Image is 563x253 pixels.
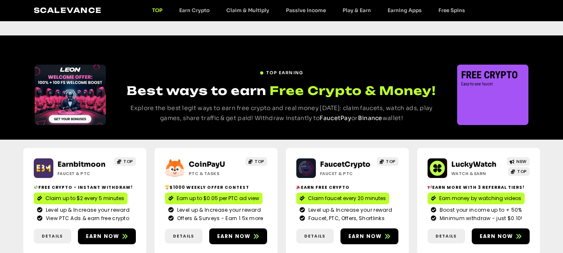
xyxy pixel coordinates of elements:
[44,215,129,222] span: View PTC Ads & earn free crypto
[516,158,527,165] span: NEW
[34,184,136,190] h2: Free crypto - Instant withdraw!
[175,206,261,214] span: Level up & Increase your reward
[428,184,530,190] h2: Earn more with 3 referral Tiers!
[340,228,398,244] a: Earn now
[457,65,528,125] div: 1 / 3
[34,229,71,243] a: Details
[507,157,530,166] a: NEW
[175,215,263,222] span: Offers & Surveys - Earn 1.5x more
[308,195,386,202] span: Claim faucet every 20 minutes
[451,160,496,169] a: LuckyWatch
[144,7,473,13] nav: Menu
[296,184,398,190] h2: Earn free crypto
[296,185,300,189] img: 🎉
[304,233,325,239] span: Details
[334,7,379,13] a: Play & Earn
[218,7,278,13] a: Claim & Multiply
[209,228,267,244] a: Earn now
[508,167,530,176] a: TOP
[42,233,63,239] span: Details
[270,83,436,99] span: Free Crypto & Money!
[386,158,395,165] span: TOP
[34,193,128,204] a: Claim up to $2 every 5 minutes
[260,66,303,76] a: TOP EARNING
[173,233,194,239] span: Details
[171,7,218,13] a: Earn Crypto
[165,184,267,190] h2: $1000 Weekly Offer contest
[121,103,442,123] p: Explore the best legit ways to earn free crypto and real money [DATE]: claim faucets, watch ads, ...
[435,233,457,239] span: Details
[123,158,133,165] span: TOP
[438,206,522,214] span: Boost your income up to + 50%
[58,170,110,177] h2: Faucet & PTC
[278,7,334,13] a: Passive Income
[266,70,303,76] span: TOP EARNING
[34,185,38,189] img: 💸
[78,228,136,244] a: Earn now
[457,65,528,125] div: Slides
[480,233,513,240] span: Earn now
[127,83,266,98] span: Best ways to earn
[306,206,392,214] span: Level up & Increase your reward
[165,185,169,189] img: 🏆
[144,7,171,13] a: TOP
[255,158,264,165] span: TOP
[189,160,225,169] a: CoinPayU
[348,233,382,240] span: Earn now
[430,7,473,13] a: Free Spins
[44,206,130,214] span: Level up & Increase your reward
[217,233,251,240] span: Earn now
[58,160,105,169] a: Earnbitmoon
[45,195,124,202] span: Claim up to $2 every 5 minutes
[377,157,398,166] a: TOP
[472,228,530,244] a: Earn now
[358,114,383,122] a: Binance
[34,6,102,15] a: Scalevance
[177,195,259,202] span: Earn up to $0.05 per PTC ad view
[165,193,263,204] a: Earn up to $0.05 per PTC ad view
[438,215,523,222] span: Minimum withdraw - just $0.10!
[35,65,106,125] div: Slides
[379,7,430,13] a: Earning Apps
[517,168,527,175] span: TOP
[320,170,372,177] h2: Faucet & PTC
[451,170,503,177] h2: Watch & Earn
[320,160,370,169] a: FaucetCrypto
[245,157,267,166] a: TOP
[189,170,241,177] h2: ptc & Tasks
[114,157,136,166] a: TOP
[296,229,334,243] a: Details
[306,215,385,222] span: Faucet, PTC, Offers, Shortlinks
[296,193,389,204] a: Claim faucet every 20 minutes
[439,195,521,202] span: Earn money by watching videos
[428,185,432,189] img: 📢
[320,114,351,122] a: FaucetPay
[165,229,203,243] a: Details
[428,229,465,243] a: Details
[86,233,120,240] span: Earn now
[428,193,525,204] a: Earn money by watching videos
